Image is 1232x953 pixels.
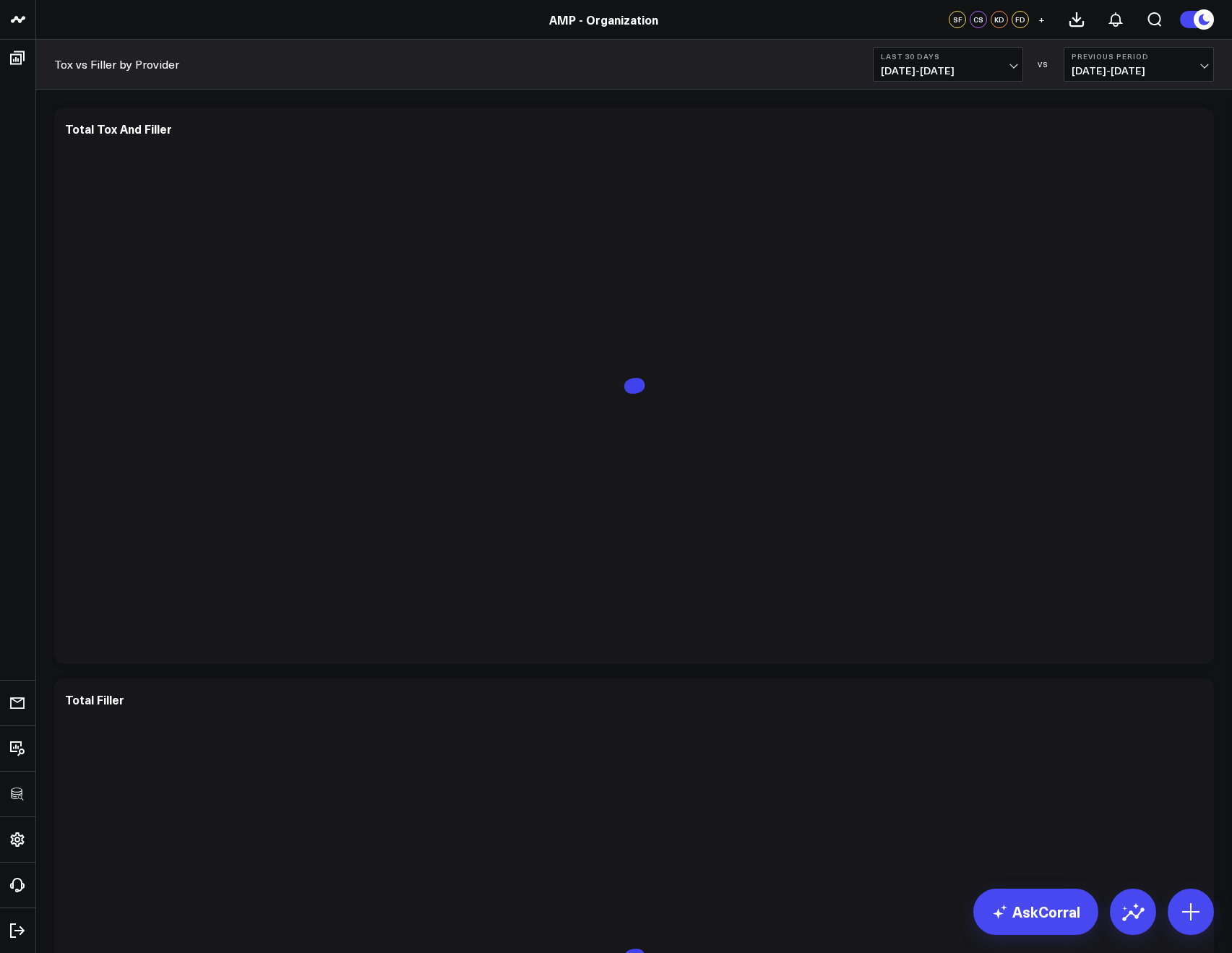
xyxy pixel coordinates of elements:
[65,121,172,137] div: Total Tox And Filler
[65,691,124,707] div: Total Filler
[1038,14,1045,25] span: +
[881,65,1015,77] span: [DATE] - [DATE]
[1064,47,1214,82] button: Previous Period[DATE]-[DATE]
[54,56,179,72] a: Tox vs Filler by Provider
[949,11,966,28] div: SF
[1033,11,1050,28] button: +
[1072,52,1206,61] b: Previous Period
[1072,65,1206,77] span: [DATE] - [DATE]
[873,47,1023,82] button: Last 30 Days[DATE]-[DATE]
[549,12,658,27] a: AMP - Organization
[881,52,1015,61] b: Last 30 Days
[973,889,1098,935] a: AskCorral
[1030,60,1056,69] div: VS
[970,11,987,28] div: CS
[1012,11,1029,28] div: FD
[991,11,1008,28] div: KD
